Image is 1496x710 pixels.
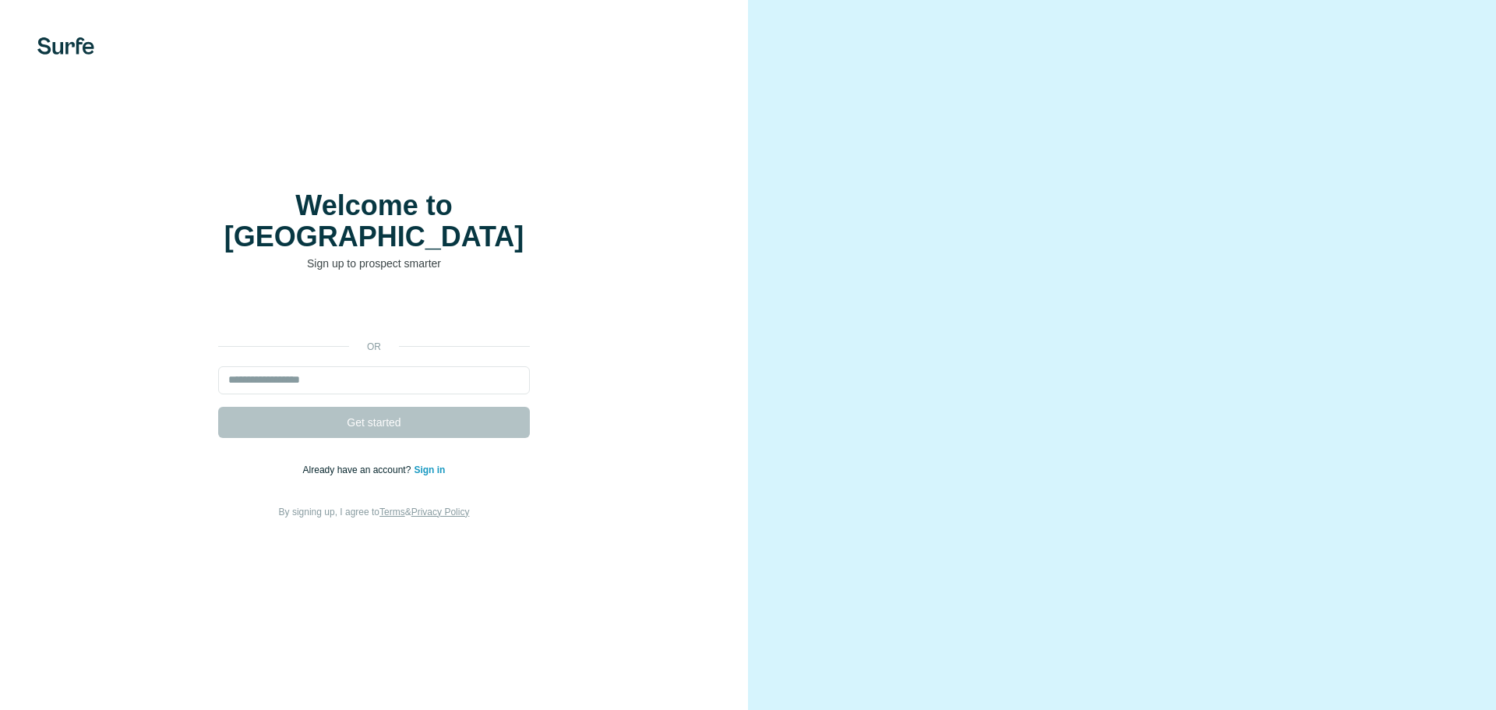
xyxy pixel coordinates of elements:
[379,507,405,517] a: Terms
[349,340,399,354] p: or
[37,37,94,55] img: Surfe's logo
[279,507,470,517] span: By signing up, I agree to &
[218,256,530,271] p: Sign up to prospect smarter
[414,465,445,475] a: Sign in
[411,507,470,517] a: Privacy Policy
[303,465,415,475] span: Already have an account?
[210,295,538,329] iframe: Botón Iniciar sesión con Google
[218,190,530,253] h1: Welcome to [GEOGRAPHIC_DATA]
